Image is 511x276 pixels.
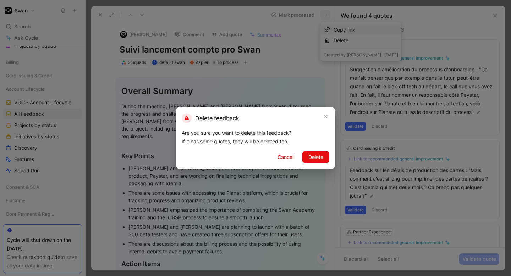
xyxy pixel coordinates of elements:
[271,151,300,163] button: Cancel
[302,151,329,163] button: Delete
[182,113,239,123] h2: Delete feedback
[182,129,329,146] div: Are you sure you want to delete this feedback? If it has some quotes, they will be deleted too.
[308,153,323,161] span: Delete
[278,153,293,161] span: Cancel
